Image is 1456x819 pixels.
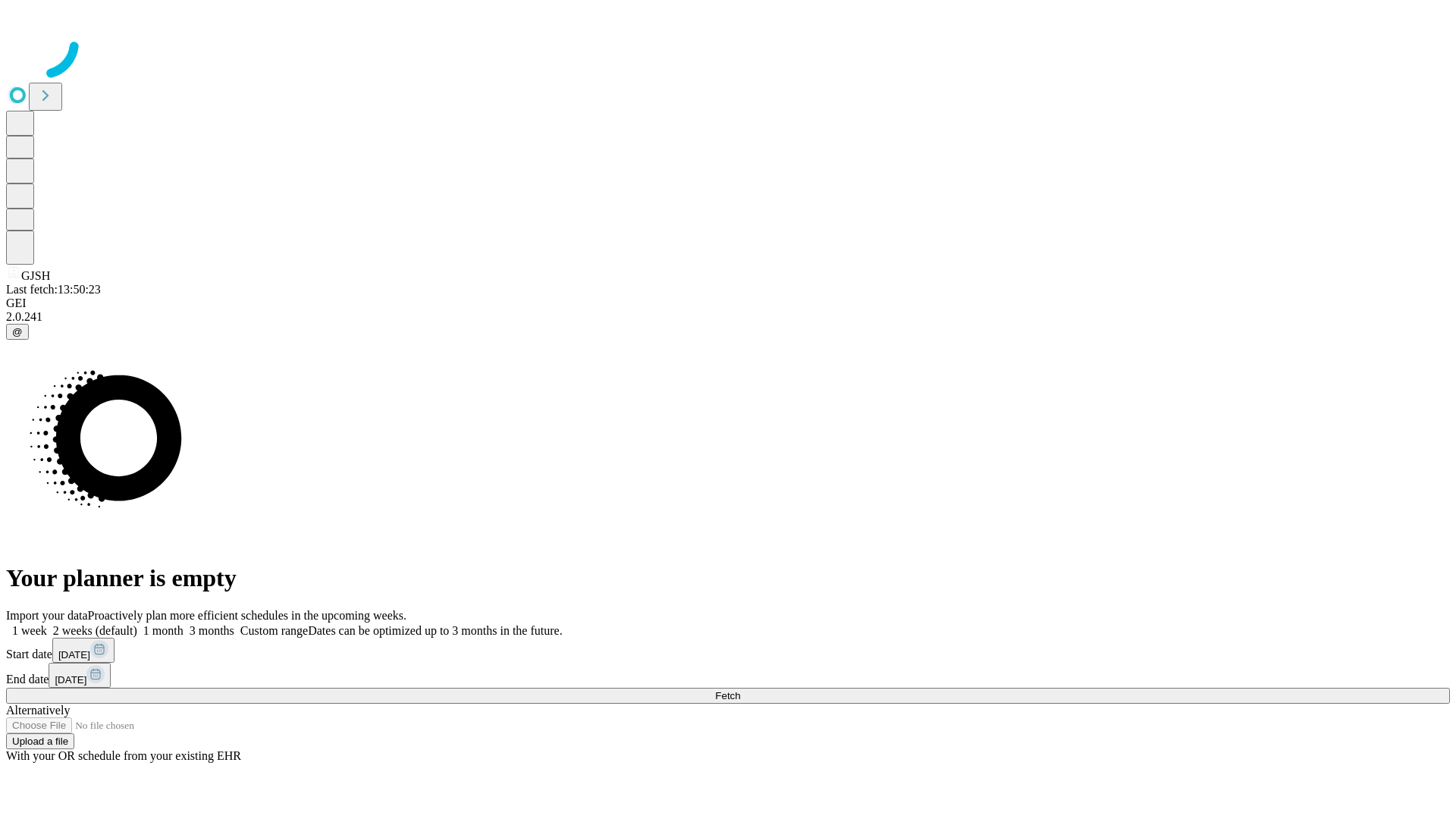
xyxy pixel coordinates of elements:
[6,283,101,296] span: Last fetch: 13:50:23
[12,326,23,337] span: @
[12,624,47,637] span: 1 week
[6,704,70,717] span: Alternatively
[6,733,74,749] button: Upload a file
[6,310,1450,324] div: 2.0.241
[21,269,50,282] span: GJSH
[308,624,562,637] span: Dates can be optimized up to 3 months in the future.
[6,688,1450,704] button: Fetch
[240,624,308,637] span: Custom range
[6,564,1450,592] h1: Your planner is empty
[6,609,88,622] span: Import your data
[6,324,29,340] button: @
[55,674,86,686] span: [DATE]
[143,624,184,637] span: 1 month
[49,663,111,688] button: [DATE]
[6,663,1450,688] div: End date
[715,690,740,701] span: Fetch
[6,638,1450,663] div: Start date
[6,749,241,762] span: With your OR schedule from your existing EHR
[190,624,234,637] span: 3 months
[88,609,406,622] span: Proactively plan more efficient schedules in the upcoming weeks.
[52,638,115,663] button: [DATE]
[58,649,90,661] span: [DATE]
[6,297,1450,310] div: GEI
[53,624,137,637] span: 2 weeks (default)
